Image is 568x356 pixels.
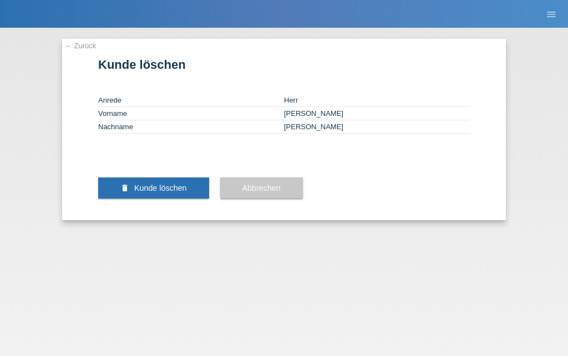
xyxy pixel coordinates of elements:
button: delete Kunde löschen [98,177,209,199]
button: Abbrechen [220,177,303,199]
span: Abbrechen [242,184,281,192]
td: Herr [284,94,470,107]
td: Vorname [98,107,284,120]
a: ← Zurück [65,42,96,50]
a: menu [540,11,562,17]
h1: Kunde löschen [98,58,470,72]
td: Anrede [98,94,284,107]
i: delete [120,184,129,192]
i: menu [546,9,557,20]
span: Kunde löschen [134,184,187,192]
td: [PERSON_NAME] [284,120,470,134]
td: Nachname [98,120,284,134]
td: [PERSON_NAME] [284,107,470,120]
